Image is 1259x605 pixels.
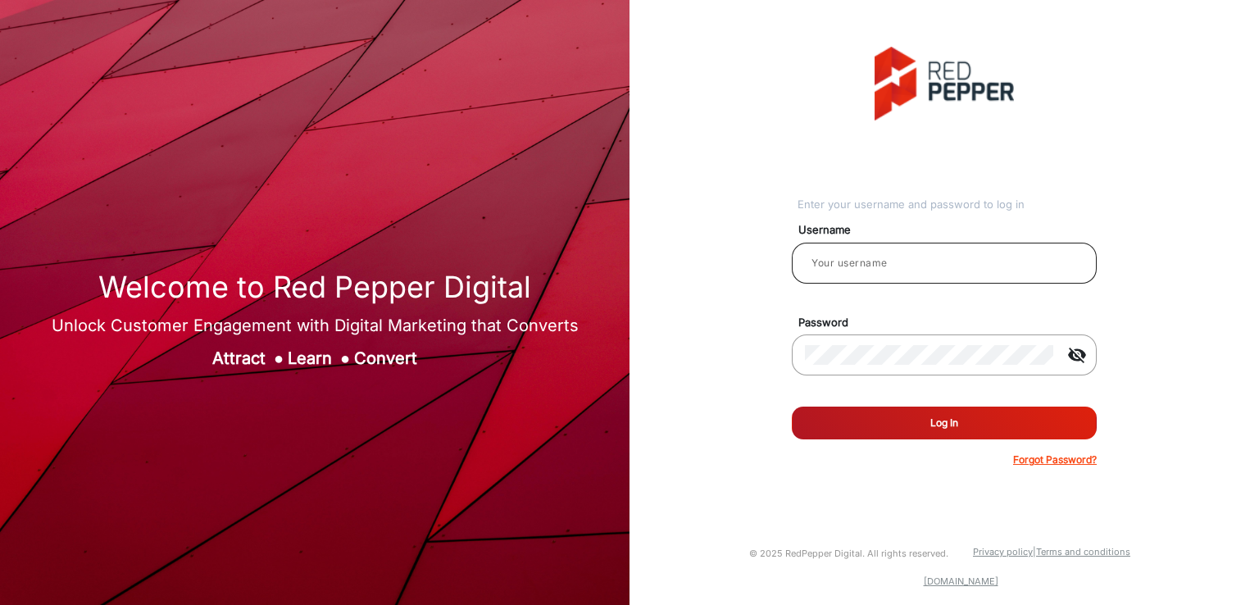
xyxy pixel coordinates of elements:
mat-label: Password [786,315,1116,331]
img: vmg-logo [875,47,1014,121]
div: Enter your username and password to log in [798,197,1097,213]
mat-label: Username [786,222,1116,239]
button: Log In [792,407,1097,439]
span: ● [274,348,284,368]
h1: Welcome to Red Pepper Digital [52,270,579,305]
div: Unlock Customer Engagement with Digital Marketing that Converts [52,313,579,338]
small: © 2025 RedPepper Digital. All rights reserved. [749,548,948,559]
div: Attract Learn Convert [52,346,579,371]
a: Terms and conditions [1036,546,1130,557]
a: Privacy policy [973,546,1033,557]
a: [DOMAIN_NAME] [924,575,998,587]
a: | [1033,546,1036,557]
mat-icon: visibility_off [1057,345,1097,365]
p: Forgot Password? [1013,453,1097,467]
input: Your username [805,253,1084,273]
span: ● [340,348,350,368]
